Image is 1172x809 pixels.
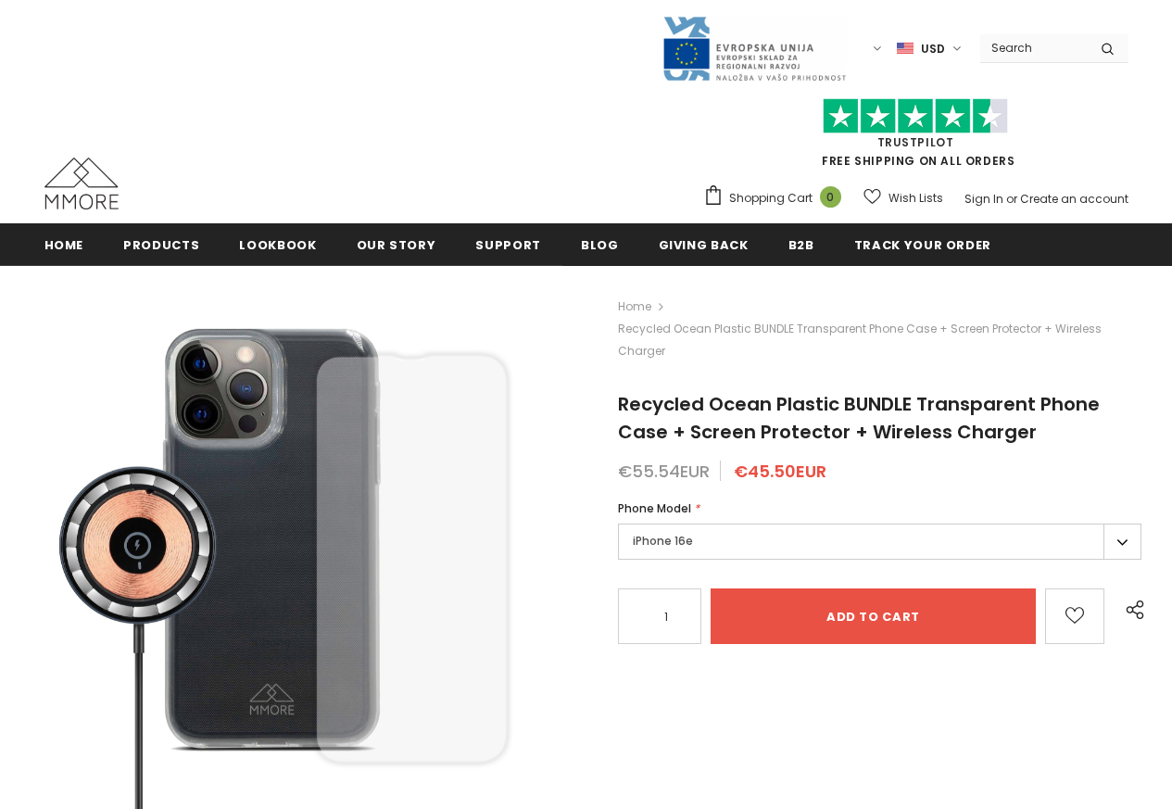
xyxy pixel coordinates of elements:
[964,191,1003,207] a: Sign In
[123,223,199,265] a: Products
[854,223,991,265] a: Track your order
[618,524,1141,560] label: iPhone 16e
[123,236,199,254] span: Products
[44,158,119,209] img: MMORE Cases
[877,134,954,150] a: Trustpilot
[581,223,619,265] a: Blog
[1020,191,1128,207] a: Create an account
[703,107,1128,169] span: FREE SHIPPING ON ALL ORDERS
[662,40,847,56] a: Javni Razpis
[618,296,651,318] a: Home
[1006,191,1017,207] span: or
[618,500,691,516] span: Phone Model
[980,34,1087,61] input: Search Site
[357,236,436,254] span: Our Story
[788,223,814,265] a: B2B
[788,236,814,254] span: B2B
[703,184,851,212] a: Shopping Cart 0
[921,40,945,58] span: USD
[659,236,749,254] span: Giving back
[357,223,436,265] a: Our Story
[820,186,841,208] span: 0
[618,391,1100,445] span: Recycled Ocean Plastic BUNDLE Transparent Phone Case + Screen Protector + Wireless Charger
[897,41,914,57] img: USD
[475,236,541,254] span: support
[854,236,991,254] span: Track your order
[863,182,943,214] a: Wish Lists
[44,223,84,265] a: Home
[44,236,84,254] span: Home
[659,223,749,265] a: Giving back
[581,236,619,254] span: Blog
[888,189,943,208] span: Wish Lists
[734,460,826,483] span: €45.50EUR
[662,15,847,82] img: Javni Razpis
[729,189,813,208] span: Shopping Cart
[475,223,541,265] a: support
[823,98,1008,134] img: Trust Pilot Stars
[239,223,316,265] a: Lookbook
[239,236,316,254] span: Lookbook
[618,318,1141,362] span: Recycled Ocean Plastic BUNDLE Transparent Phone Case + Screen Protector + Wireless Charger
[618,460,710,483] span: €55.54EUR
[711,588,1036,644] input: Add to cart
